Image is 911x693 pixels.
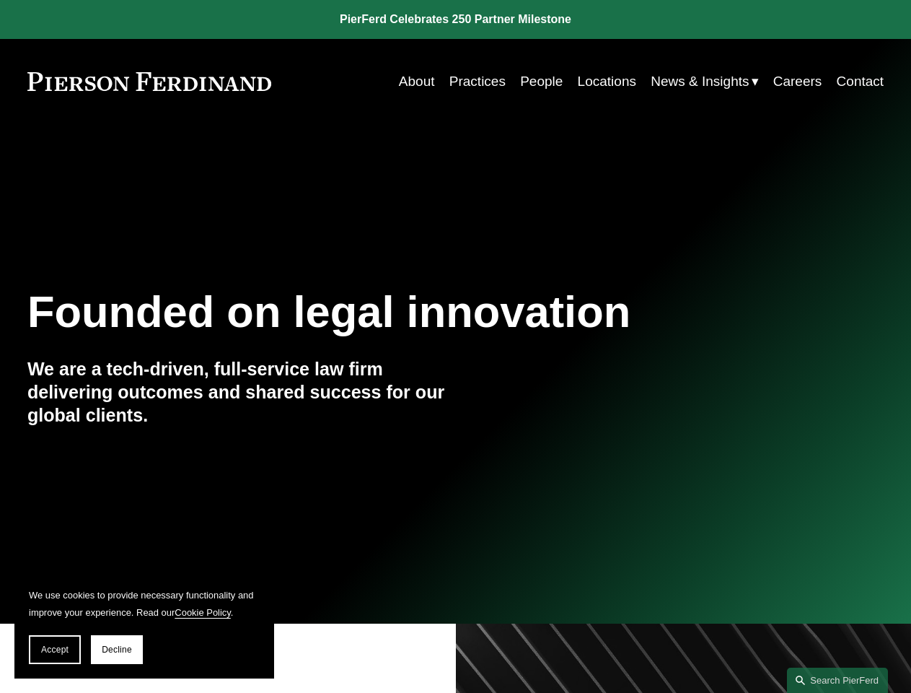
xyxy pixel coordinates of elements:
a: Cookie Policy [175,607,231,618]
span: Decline [102,645,132,655]
p: We use cookies to provide necessary functionality and improve your experience. Read our . [29,587,260,621]
h1: Founded on legal innovation [27,287,741,337]
button: Accept [29,635,81,664]
a: About [399,68,435,95]
a: Practices [449,68,506,95]
span: News & Insights [651,69,749,94]
span: Accept [41,645,69,655]
a: Locations [578,68,636,95]
button: Decline [91,635,143,664]
section: Cookie banner [14,572,274,679]
a: Search this site [787,668,888,693]
a: People [520,68,563,95]
a: Contact [837,68,884,95]
h4: We are a tech-driven, full-service law firm delivering outcomes and shared success for our global... [27,358,456,427]
a: Careers [773,68,822,95]
a: folder dropdown [651,68,758,95]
